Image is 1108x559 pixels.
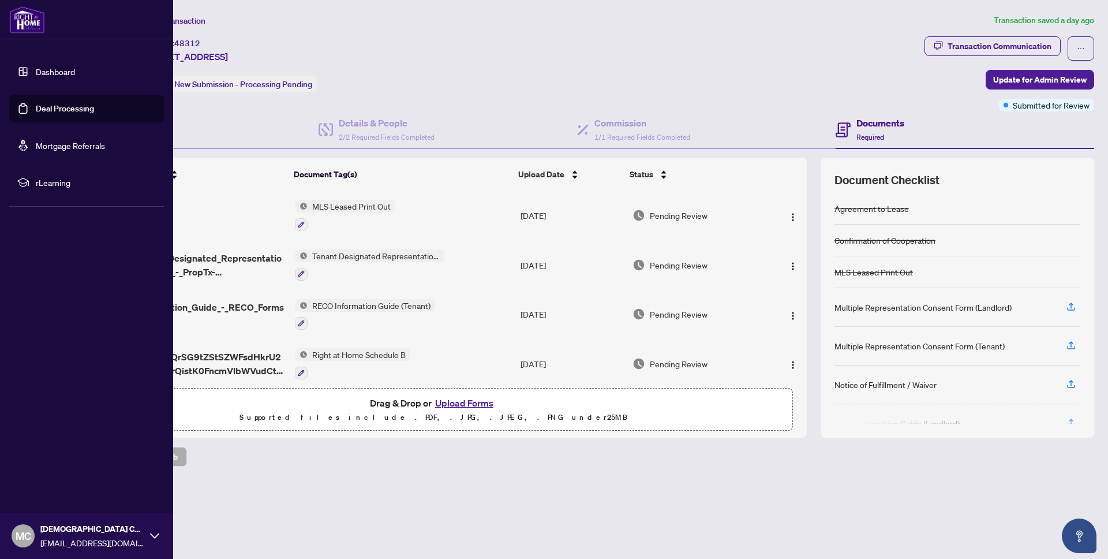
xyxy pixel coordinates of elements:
th: Status [625,158,764,191]
span: Reco_Information_Guide_-_RECO_Forms 19.pdf [114,300,285,328]
h4: Documents [856,116,904,130]
span: [DEMOGRAPHIC_DATA] Contractor [40,523,144,535]
img: Logo [788,262,798,271]
span: Tenant Designated Representation Agreement [308,249,444,262]
button: Open asap [1062,519,1096,553]
span: Right at Home Schedule B [308,348,410,361]
button: Transaction Communication [924,36,1061,56]
span: 2/2 Required Fields Completed [339,133,435,141]
button: Status IconRight at Home Schedule B [295,348,410,379]
span: Drag & Drop orUpload FormsSupported files include .PDF, .JPG, .JPEG, .PNG under25MB [74,389,792,431]
th: (7) File Name [109,158,289,191]
span: 1/1 Required Fields Completed [594,133,690,141]
span: New Submission - Processing Pending [174,79,312,90]
div: Notice of Fulfillment / Waiver [834,378,937,391]
td: [DATE] [516,290,628,340]
button: Logo [784,305,802,323]
img: logo [9,6,45,33]
td: [DATE] [516,339,628,389]
img: Document Status [632,259,645,271]
img: Logo [788,213,798,222]
img: Logo [788,311,798,321]
div: Status: [143,76,317,92]
span: [STREET_ADDRESS] [143,50,228,64]
div: Transaction Communication [948,37,1051,55]
span: ellipsis [1077,44,1085,53]
img: Document Status [632,357,645,370]
div: Confirmation of Cooperation [834,234,935,247]
span: MC [16,528,31,544]
button: Status IconMLS Leased Print Out [295,200,395,231]
th: Document Tag(s) [289,158,514,191]
article: Transaction saved a day ago [994,14,1094,27]
img: Document Status [632,209,645,222]
span: Update for Admin Review [993,70,1087,89]
td: [DATE] [516,191,628,240]
span: Document Checklist [834,172,939,188]
div: Multiple Representation Consent Form (Tenant) [834,340,1005,352]
span: Pending Review [650,357,708,370]
span: Submitted for Review [1013,99,1090,111]
button: Status IconRECO Information Guide (Tenant) [295,299,435,330]
span: RECO Information Guide (Tenant) [308,299,435,312]
a: Dashboard [36,66,75,77]
a: Mortgage Referrals [36,140,105,151]
span: MLS Leased Print Out [308,200,395,213]
a: Deal Processing [36,103,94,114]
img: Status Icon [295,200,308,213]
span: UmlnaHQrQXQrSG9tZStSZWFsdHkrU2NoZWR1bGUrQistK0FncmVlbWVudCt0bytMZWFzZSstK1Jlc2lkZW50aWFsKyUyODIlM... [114,350,285,378]
div: MLS Leased Print Out [834,266,913,278]
span: Pending Review [650,308,708,321]
img: Status Icon [295,249,308,262]
button: Logo [784,256,802,274]
span: rLearning [36,176,156,189]
span: Pending Review [650,259,708,271]
button: Logo [784,206,802,225]
span: Drag & Drop or [370,396,497,411]
button: Upload Forms [432,396,497,411]
span: 48312 [174,38,200,49]
span: View Transaction [144,16,205,26]
div: Multiple Representation Consent Form (Landlord) [834,301,1012,314]
h4: Details & People [339,116,435,130]
span: Upload Date [518,168,564,181]
span: 372_Tenant_Designated_Representation_Agreement_-_PropTx-[PERSON_NAME] 2.pdf [114,251,285,279]
img: Status Icon [295,299,308,312]
img: Document Status [632,308,645,321]
p: Supported files include .PDF, .JPG, .JPEG, .PNG under 25 MB [81,411,785,424]
button: Update for Admin Review [986,70,1094,90]
h4: Commission [594,116,690,130]
button: Status IconTenant Designated Representation Agreement [295,249,444,281]
div: Agreement to Lease [834,202,909,215]
th: Upload Date [514,158,625,191]
img: Logo [788,360,798,370]
td: [DATE] [516,240,628,290]
span: Status [630,168,653,181]
span: Required [856,133,884,141]
span: [EMAIL_ADDRESS][DOMAIN_NAME] [40,536,144,549]
img: Status Icon [295,348,308,361]
button: Logo [784,355,802,373]
span: Pending Review [650,209,708,222]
